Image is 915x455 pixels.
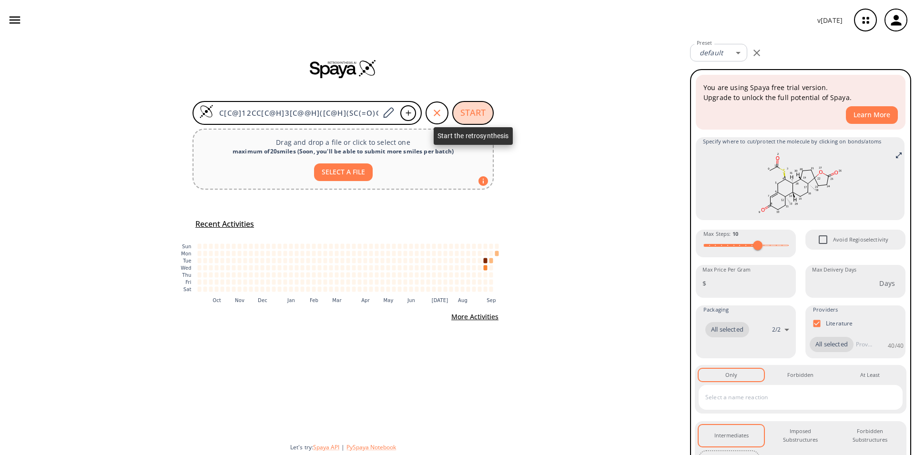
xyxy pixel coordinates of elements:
[201,137,485,147] p: Drag and drop a file or click to select one
[181,244,191,292] g: y-axis tick label
[702,278,706,288] p: $
[434,127,513,145] div: Start the retrosynthesis
[826,319,853,327] p: Literature
[837,369,903,381] button: At Least
[235,297,244,303] text: Nov
[182,244,191,249] text: Sun
[837,425,903,446] button: Forbidden Substructures
[290,443,682,451] div: Let's try:
[181,265,191,271] text: Wed
[768,369,833,381] button: Forbidden
[772,325,781,334] p: 2 / 2
[813,305,838,314] span: Providers
[458,297,468,303] text: Aug
[699,369,764,381] button: Only
[314,163,373,181] button: SELECT A FILE
[703,150,897,216] svg: C[C@]12CC[C@H]3[C@@H]([C@H](SC(=O)C)CC4=CC(=O)CC[C@]34C)[C@@H]1CCC12OC(=O)CC1
[201,147,485,156] div: maximum of 20 smiles ( Soon, you'll be able to submit more smiles per batch )
[182,273,191,278] text: Thu
[768,425,833,446] button: Imposed Substructures
[725,371,737,379] div: Only
[332,297,342,303] text: Mar
[487,297,496,303] text: Sep
[452,101,494,125] button: START
[860,371,880,379] div: At Least
[432,297,448,303] text: [DATE]
[287,297,295,303] text: Jan
[199,104,213,119] img: Logo Spaya
[702,266,751,273] label: Max Price Per Gram
[195,219,254,229] h5: Recent Activities
[407,297,415,303] text: Jun
[181,251,192,256] text: Mon
[833,235,888,244] span: Avoid Regioselectivity
[183,258,192,263] text: Tue
[361,297,370,303] text: Apr
[888,342,904,350] p: 40 / 40
[817,15,843,25] p: v [DATE]
[703,137,897,146] span: Specify where to cut/protect the molecule by clicking on bonds/atoms
[213,108,379,118] input: Enter SMILES
[213,297,496,303] g: x-axis tick label
[846,106,898,124] button: Learn More
[310,297,318,303] text: Feb
[213,297,221,303] text: Oct
[703,390,884,405] input: Select a name reaction
[447,308,502,326] button: More Activities
[198,243,499,292] g: cell
[895,152,903,159] svg: Full screen
[812,266,856,273] label: Max Delivery Days
[703,305,729,314] span: Packaging
[703,82,898,102] p: You are using Spaya free trial version. Upgrade to unlock the full potential of Spaya.
[339,443,346,451] span: |
[787,371,813,379] div: Forbidden
[192,216,258,232] button: Recent Activities
[697,40,712,47] label: Preset
[310,59,376,78] img: Spaya logo
[183,287,192,292] text: Sat
[810,340,854,349] span: All selected
[346,443,396,451] button: PySpaya Notebook
[714,431,749,440] div: Intermediates
[699,425,764,446] button: Intermediates
[703,230,738,238] span: Max Steps :
[185,280,191,285] text: Fri
[732,230,738,237] strong: 10
[705,325,749,334] span: All selected
[383,297,393,303] text: May
[845,427,895,445] div: Forbidden Substructures
[775,427,825,445] div: Imposed Substructures
[258,297,267,303] text: Dec
[854,337,874,352] input: Provider name
[700,48,723,57] em: default
[813,230,833,250] span: Avoid Regioselectivity
[879,278,895,288] p: Days
[313,443,339,451] button: Spaya API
